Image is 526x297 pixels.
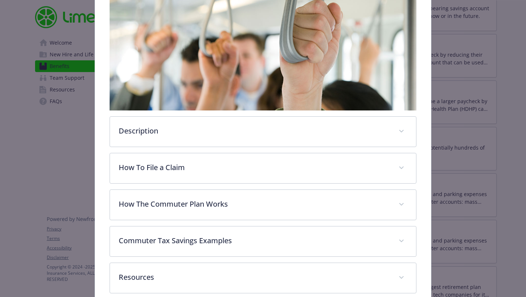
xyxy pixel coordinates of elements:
p: Description [119,125,390,136]
div: Description [110,117,416,147]
p: Commuter Tax Savings Examples [119,235,390,246]
p: How To File a Claim [119,162,390,173]
div: How The Commuter Plan Works [110,190,416,220]
p: Resources [119,272,390,283]
div: How To File a Claim [110,153,416,183]
div: Resources [110,263,416,293]
p: How The Commuter Plan Works [119,199,390,210]
div: Commuter Tax Savings Examples [110,226,416,256]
